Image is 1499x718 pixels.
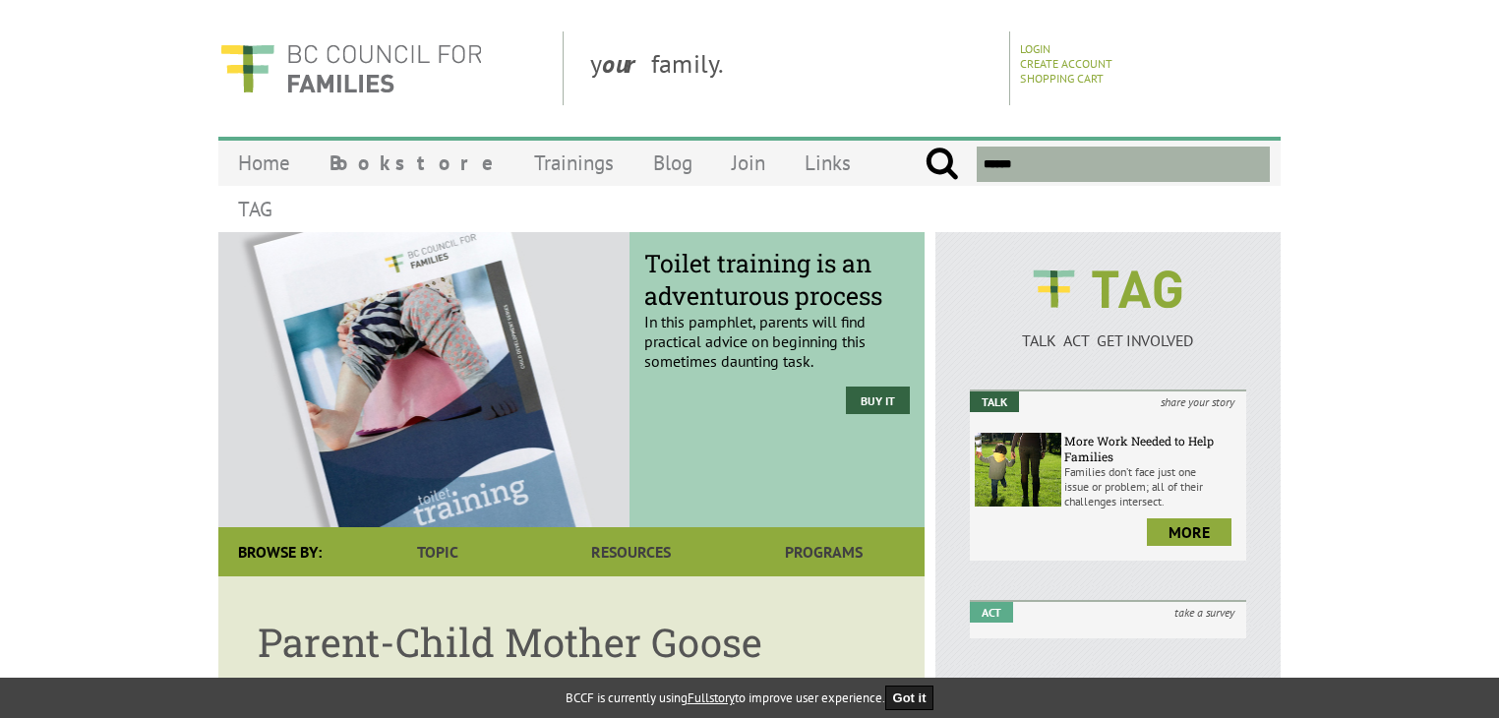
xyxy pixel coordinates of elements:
div: y family. [574,31,1010,105]
a: Links [785,140,870,186]
img: BCCF's TAG Logo [1019,252,1196,327]
div: Browse By: [218,527,341,576]
a: Shopping Cart [1020,71,1104,86]
p: In this pamphlet, parents will find practical advice on beginning this sometimes daunting task. [644,263,910,371]
h1: Parent-Child Mother Goose [258,616,885,668]
a: TALK ACT GET INVOLVED [970,311,1246,350]
i: share your story [1149,391,1246,412]
button: Got it [885,686,934,710]
a: Home [218,140,310,186]
a: TAG [218,186,292,232]
a: Join [712,140,785,186]
strong: our [602,47,651,80]
a: Topic [341,527,534,576]
a: Login [1020,41,1050,56]
a: Resources [534,527,727,576]
span: Toilet training is an adventurous process [644,247,910,312]
img: BC Council for FAMILIES [218,31,484,105]
a: Create Account [1020,56,1112,71]
a: Fullstory [688,689,735,706]
a: more [1147,518,1231,546]
i: take a survey [1163,602,1246,623]
a: Trainings [514,140,633,186]
input: Submit [925,147,959,182]
p: Families don’t face just one issue or problem; all of their challenges intersect. [1064,464,1241,509]
a: Buy it [846,387,910,414]
a: Blog [633,140,712,186]
p: TALK ACT GET INVOLVED [970,330,1246,350]
a: Bookstore [310,140,514,186]
h6: More Work Needed to Help Families [1064,433,1241,464]
em: Talk [970,391,1019,412]
em: Act [970,602,1013,623]
a: Programs [728,527,921,576]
